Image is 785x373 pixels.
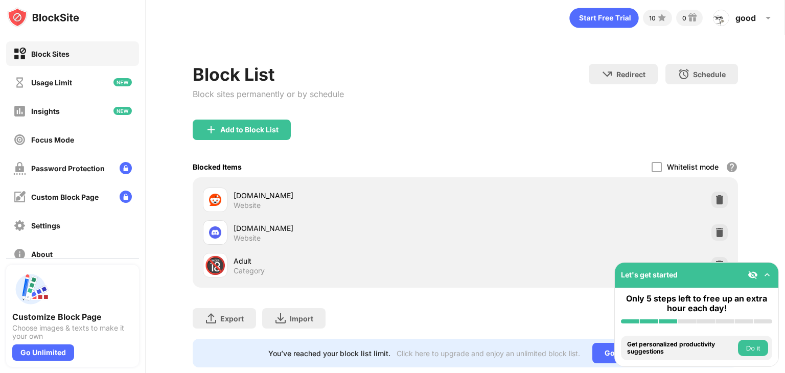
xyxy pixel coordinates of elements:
[686,12,699,24] img: reward-small.svg
[569,8,639,28] div: animation
[397,349,580,358] div: Click here to upgrade and enjoy an unlimited block list.
[667,162,719,171] div: Whitelist mode
[209,226,221,239] img: favicons
[13,133,26,146] img: focus-off.svg
[735,13,756,23] div: good
[13,191,26,203] img: customize-block-page-off.svg
[649,14,656,22] div: 10
[13,219,26,232] img: settings-off.svg
[738,340,768,356] button: Do it
[31,221,60,230] div: Settings
[31,164,105,173] div: Password Protection
[12,324,133,340] div: Choose images & texts to make it your own
[234,255,465,266] div: Adult
[31,50,70,58] div: Block Sites
[120,162,132,174] img: lock-menu.svg
[13,48,26,60] img: block-on.svg
[234,234,261,243] div: Website
[656,12,668,24] img: points-small.svg
[234,223,465,234] div: [DOMAIN_NAME]
[12,271,49,308] img: push-custom-page.svg
[193,89,344,99] div: Block sites permanently or by schedule
[234,266,265,275] div: Category
[204,255,226,276] div: 🔞
[31,135,74,144] div: Focus Mode
[693,70,726,79] div: Schedule
[120,191,132,203] img: lock-menu.svg
[7,7,79,28] img: logo-blocksite.svg
[31,78,72,87] div: Usage Limit
[113,78,132,86] img: new-icon.svg
[234,201,261,210] div: Website
[713,10,729,26] img: ACg8ocKsCzOP4WBDfsTxQZn8OEb8JWungnZOuazC34dKhAcIpCkjnW52=s96-c
[627,341,735,356] div: Get personalized productivity suggestions
[682,14,686,22] div: 0
[13,76,26,89] img: time-usage-off.svg
[31,107,60,115] div: Insights
[209,194,221,206] img: favicons
[290,314,313,323] div: Import
[13,162,26,175] img: password-protection-off.svg
[268,349,390,358] div: You’ve reached your block list limit.
[12,344,74,361] div: Go Unlimited
[621,294,772,313] div: Only 5 steps left to free up an extra hour each day!
[113,107,132,115] img: new-icon.svg
[621,270,678,279] div: Let's get started
[616,70,645,79] div: Redirect
[762,270,772,280] img: omni-setup-toggle.svg
[13,105,26,118] img: insights-off.svg
[220,126,279,134] div: Add to Block List
[748,270,758,280] img: eye-not-visible.svg
[193,64,344,85] div: Block List
[13,248,26,261] img: about-off.svg
[592,343,662,363] div: Go Unlimited
[31,250,53,259] div: About
[31,193,99,201] div: Custom Block Page
[12,312,133,322] div: Customize Block Page
[193,162,242,171] div: Blocked Items
[220,314,244,323] div: Export
[234,190,465,201] div: [DOMAIN_NAME]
